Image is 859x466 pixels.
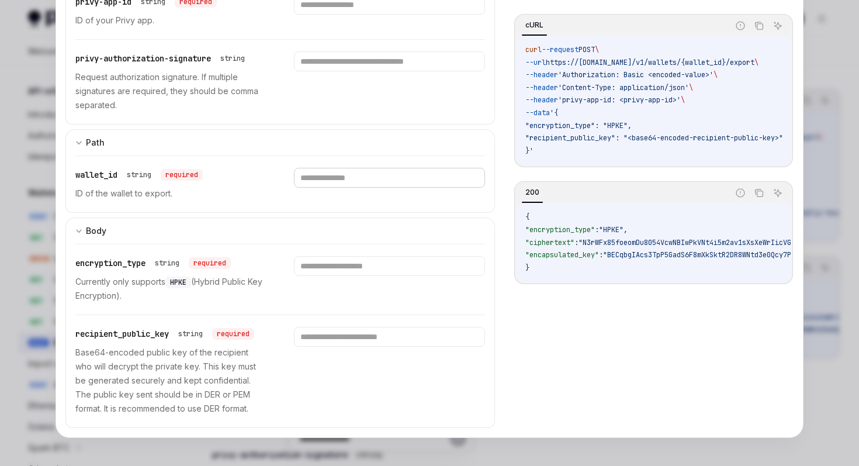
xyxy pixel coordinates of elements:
[525,95,558,105] span: --header
[599,225,624,234] span: "HPKE"
[754,58,758,67] span: \
[75,346,266,416] p: Base64-encoded public key of the recipient who will decrypt the private key. This key must be gen...
[212,328,254,340] div: required
[86,224,106,238] div: Body
[595,45,599,54] span: \
[522,18,547,32] div: cURL
[550,108,558,118] span: '{
[525,225,595,234] span: "encryption_type"
[713,70,718,80] span: \
[525,45,542,54] span: curl
[751,18,767,33] button: Copy the contents from the code block
[75,329,169,339] span: recipient_public_key
[525,70,558,80] span: --header
[75,327,254,341] div: recipient_public_key
[65,129,495,156] button: expand input section
[75,70,266,112] p: Request authorization signature. If multiple signatures are required, they should be comma separa...
[86,136,105,150] div: Path
[189,257,231,269] div: required
[546,58,754,67] span: https://[DOMAIN_NAME]/v1/wallets/{wallet_id}/export
[599,250,603,260] span: :
[525,121,632,130] span: "encryption_type": "HPKE",
[525,108,550,118] span: --data
[75,275,266,303] p: Currently only supports (Hybrid Public Key Encryption).
[525,83,558,92] span: --header
[525,263,529,272] span: }
[161,169,203,181] div: required
[75,53,211,64] span: privy-authorization-signature
[75,168,203,182] div: wallet_id
[681,95,685,105] span: \
[558,70,713,80] span: 'Authorization: Basic <encoded-value>'
[579,45,595,54] span: POST
[558,83,689,92] span: 'Content-Type: application/json'
[770,18,785,33] button: Ask AI
[542,45,579,54] span: --request
[733,185,748,201] button: Report incorrect code
[75,51,250,65] div: privy-authorization-signature
[525,58,546,67] span: --url
[522,185,543,199] div: 200
[558,95,681,105] span: 'privy-app-id: <privy-app-id>'
[624,225,628,234] span: ,
[75,187,266,201] p: ID of the wallet to export.
[65,218,495,244] button: expand input section
[525,238,574,247] span: "ciphertext"
[733,18,748,33] button: Report incorrect code
[170,278,186,287] span: HPKE
[770,185,785,201] button: Ask AI
[595,225,599,234] span: :
[525,133,783,143] span: "recipient_public_key": "<base64-encoded-recipient-public-key>"
[751,185,767,201] button: Copy the contents from the code block
[574,238,579,247] span: :
[525,146,534,156] span: }'
[75,256,231,270] div: encryption_type
[75,170,117,180] span: wallet_id
[579,238,848,247] span: "N3rWFx85foeomDu8054VcwNBIwPkVNt4i5m2av1sXsXeWrIicVGwutFist12MmnI"
[75,13,266,27] p: ID of your Privy app.
[525,250,599,260] span: "encapsulated_key"
[689,83,693,92] span: \
[525,212,529,222] span: {
[75,258,146,268] span: encryption_type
